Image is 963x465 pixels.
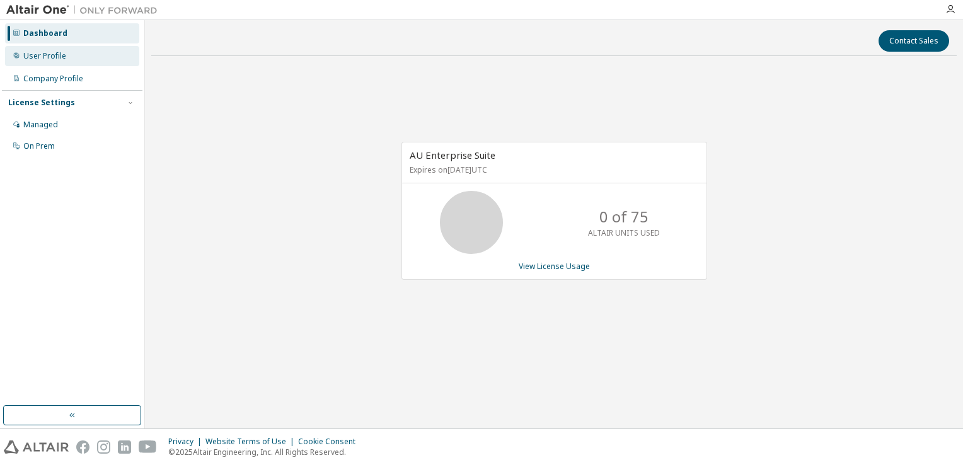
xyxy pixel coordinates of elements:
[410,149,495,161] span: AU Enterprise Suite
[519,261,590,272] a: View License Usage
[118,440,131,454] img: linkedin.svg
[410,164,696,175] p: Expires on [DATE] UTC
[23,28,67,38] div: Dashboard
[588,227,660,238] p: ALTAIR UNITS USED
[599,206,649,227] p: 0 of 75
[298,437,363,447] div: Cookie Consent
[168,447,363,457] p: © 2025 Altair Engineering, Inc. All Rights Reserved.
[8,98,75,108] div: License Settings
[879,30,949,52] button: Contact Sales
[168,437,205,447] div: Privacy
[23,120,58,130] div: Managed
[97,440,110,454] img: instagram.svg
[76,440,89,454] img: facebook.svg
[139,440,157,454] img: youtube.svg
[6,4,164,16] img: Altair One
[23,51,66,61] div: User Profile
[4,440,69,454] img: altair_logo.svg
[23,74,83,84] div: Company Profile
[205,437,298,447] div: Website Terms of Use
[23,141,55,151] div: On Prem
